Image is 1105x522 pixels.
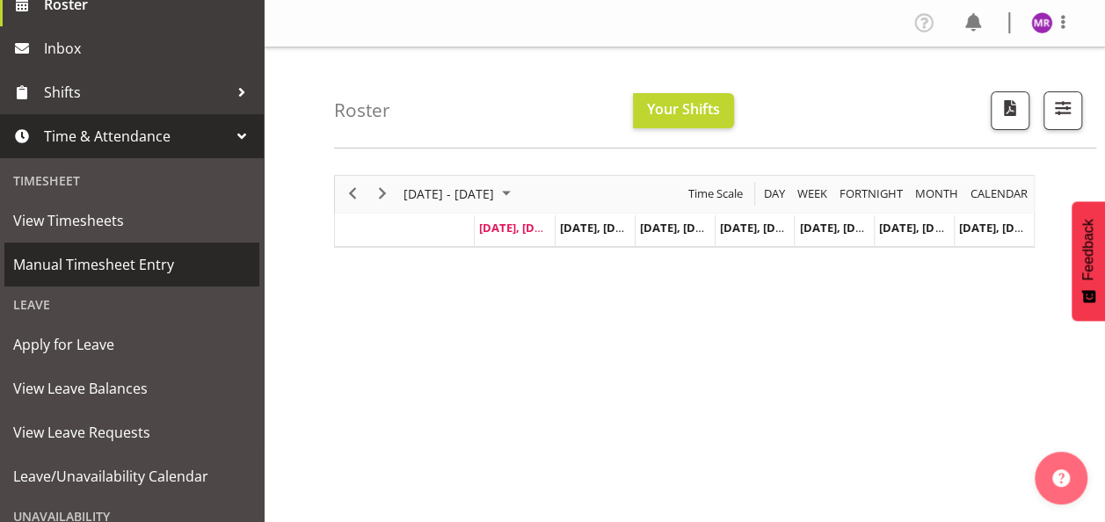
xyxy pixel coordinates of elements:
span: View Timesheets [13,207,251,234]
span: Manual Timesheet Entry [13,251,251,278]
span: Apply for Leave [13,331,251,358]
button: Filter Shifts [1043,91,1082,130]
span: calendar [969,183,1029,205]
a: Apply for Leave [4,323,259,366]
span: Day [762,183,787,205]
span: Time & Attendance [44,123,229,149]
div: Sep 29 - Oct 05, 2025 [397,176,521,213]
div: Timesheet [4,163,259,199]
a: View Leave Balances [4,366,259,410]
button: September 2025 [401,183,519,205]
span: Time Scale [687,183,745,205]
span: [DATE], [DATE] [479,220,559,236]
span: [DATE], [DATE] [720,220,800,236]
div: next period [367,176,397,213]
img: minu-rana11870.jpg [1031,12,1052,33]
button: Fortnight [837,183,906,205]
button: Timeline Day [761,183,789,205]
span: Inbox [44,35,255,62]
button: Next [371,183,395,205]
button: Your Shifts [633,93,734,128]
span: Fortnight [838,183,905,205]
div: previous period [338,176,367,213]
button: Month [968,183,1031,205]
img: help-xxl-2.png [1052,469,1070,487]
span: Leave/Unavailability Calendar [13,463,251,489]
a: Leave/Unavailability Calendar [4,454,259,498]
a: View Leave Requests [4,410,259,454]
button: Timeline Month [912,183,962,205]
span: Month [913,183,960,205]
button: Timeline Week [795,183,831,205]
span: View Leave Balances [13,375,251,402]
span: [DATE], [DATE] [799,220,879,236]
button: Time Scale [686,183,746,205]
span: [DATE], [DATE] [879,220,959,236]
span: Feedback [1080,219,1096,280]
button: Previous [341,183,365,205]
a: View Timesheets [4,199,259,243]
h4: Roster [334,100,390,120]
div: Leave [4,286,259,323]
div: Timeline Week of September 29, 2025 [334,175,1035,248]
span: Shifts [44,79,229,105]
span: [DATE], [DATE] [560,220,640,236]
span: Week [796,183,829,205]
span: View Leave Requests [13,419,251,446]
button: Download a PDF of the roster according to the set date range. [991,91,1029,130]
span: [DATE] - [DATE] [402,183,496,205]
span: Your Shifts [647,99,720,119]
span: [DATE], [DATE] [959,220,1039,236]
a: Manual Timesheet Entry [4,243,259,286]
span: [DATE], [DATE] [640,220,720,236]
button: Feedback - Show survey [1072,201,1105,321]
